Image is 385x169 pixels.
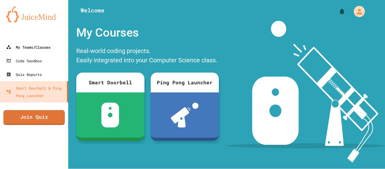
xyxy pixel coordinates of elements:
[3,110,65,125] a: Join Quiz
[151,73,219,92] div: Ping Pong Launcher
[6,57,42,64] div: Code Sandbox
[6,6,62,22] img: logo-orange.svg
[6,71,42,78] div: Quiz Reports
[101,103,119,127] img: sdb-white.svg
[327,6,347,17] div: My Notifications
[76,73,144,92] div: Smart Doorbell
[73,21,222,45] div: My Courses
[6,43,51,51] div: My Teams/Classes
[6,84,64,99] div: Smart Doorbell & Ping Pong Launcher
[73,45,222,68] div: Real-world coding projects. Easily integrated into your Computer Science class.
[171,103,198,127] img: ppl-with-ball.png
[227,21,385,162] img: banner-image-my-projects.png
[347,4,366,19] div: My Account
